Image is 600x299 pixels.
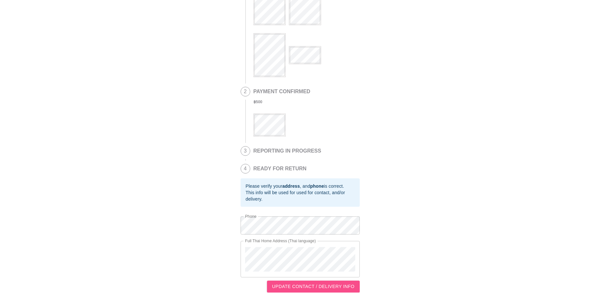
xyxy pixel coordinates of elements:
button: UPDATE CONTACT / DELIVERY INFO [267,281,360,293]
span: 2 [241,87,250,96]
div: This info will be used for used for contact, and/or delivery. [246,189,355,202]
b: ฿ 500 [253,100,262,104]
h2: PAYMENT CONFIRMED [253,89,310,95]
b: address [282,184,300,189]
div: Please verify your , and is correct. [246,183,355,189]
h2: REPORTING IN PROGRESS [253,148,321,154]
span: 4 [241,164,250,173]
b: phone [310,184,324,189]
h2: READY FOR RETURN [253,166,307,172]
span: 3 [241,146,250,155]
span: UPDATE CONTACT / DELIVERY INFO [272,283,355,291]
